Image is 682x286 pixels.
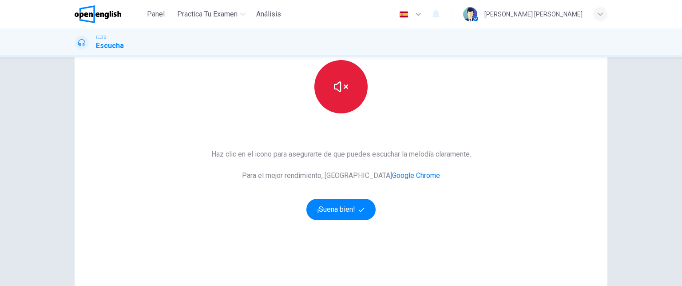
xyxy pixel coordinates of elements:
[142,6,170,22] button: Panel
[96,40,124,51] h1: Escucha
[211,149,471,160] span: Haz clic en el icono para asegurarte de que puedes escuchar la melodía claramente.
[484,9,583,20] div: [PERSON_NAME] [PERSON_NAME]
[174,6,249,22] button: Practica tu examen
[75,5,121,23] img: OpenEnglish logo
[253,6,285,22] button: Análisis
[211,170,471,181] span: Para el mejor rendimiento, [GEOGRAPHIC_DATA]
[398,11,409,18] img: es
[177,9,238,20] span: Practica tu examen
[256,9,281,20] span: Análisis
[306,199,376,220] button: ¡Suena bien!
[392,171,440,180] a: Google Chrome
[463,7,477,21] img: Profile picture
[147,9,165,20] span: Panel
[75,5,142,23] a: OpenEnglish logo
[96,34,106,40] span: IELTS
